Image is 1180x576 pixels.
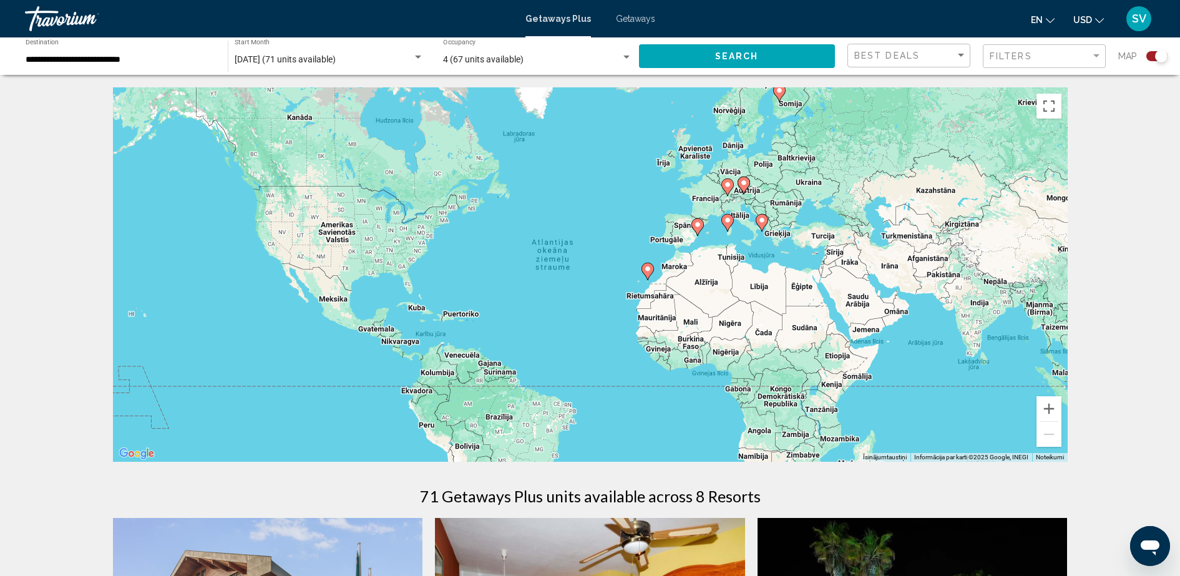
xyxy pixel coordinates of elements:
img: Google [116,446,157,462]
span: [DATE] (71 units available) [235,54,336,64]
button: Tālināt [1036,422,1061,447]
a: Travorium [25,6,513,31]
span: Best Deals [854,51,920,61]
span: Search [715,52,759,62]
button: Change language [1031,11,1055,29]
iframe: Poga, lai palaistu ziņojumapmaiņas logu [1130,526,1170,566]
a: Getaways Plus [525,14,591,24]
span: Filters [990,51,1032,61]
h1: 71 Getaways Plus units available across 8 Resorts [420,487,761,505]
button: Filter [983,44,1106,69]
span: SV [1132,12,1146,25]
a: Noteikumi [1036,454,1064,461]
button: Tuvināt [1036,396,1061,421]
button: Pārslēgt pilnekrāna skatu [1036,94,1061,119]
button: Change currency [1073,11,1104,29]
a: Getaways [616,14,655,24]
button: User Menu [1123,6,1155,32]
button: Search [639,44,836,67]
a: Apgabala atvēršana pakalpojumā Google Maps (tiks atvērts jauns logs) [116,446,157,462]
span: Informācija par karti ©2025 Google, INEGI [914,454,1028,461]
span: en [1031,15,1043,25]
span: Map [1118,47,1137,65]
mat-select: Sort by [854,51,967,61]
span: USD [1073,15,1092,25]
span: 4 (67 units available) [443,54,524,64]
button: Īsinājumtaustiņi [863,453,907,462]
